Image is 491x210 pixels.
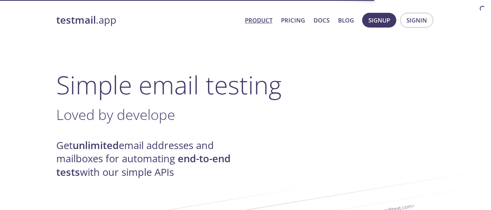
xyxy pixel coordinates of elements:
[56,13,96,27] strong: testmail
[362,13,396,28] button: Signup
[368,15,390,25] span: Signup
[338,15,354,25] a: Blog
[400,13,433,28] button: Signin
[56,152,231,179] strong: end-to-end tests
[73,139,119,152] strong: unlimited
[281,15,305,25] a: Pricing
[406,15,427,25] span: Signin
[56,70,435,100] h1: Simple email testing
[56,139,246,179] h4: Get email addresses and mailboxes for automating with our simple APIs
[56,105,175,124] span: Loved by develope
[314,15,330,25] a: Docs
[245,15,272,25] a: Product
[56,14,239,27] a: testmail.app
